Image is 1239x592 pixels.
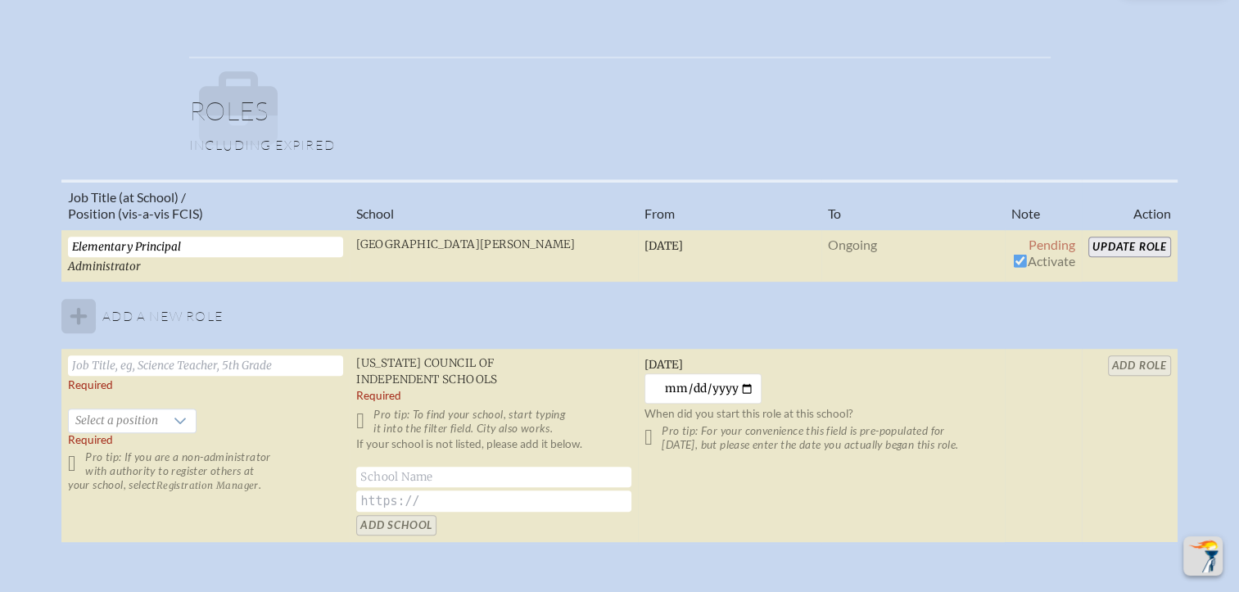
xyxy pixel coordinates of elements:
span: [DATE] [644,358,683,372]
p: Pro tip: For your convenience this field is pre-populated for [DATE], but please enter the date y... [644,424,998,452]
span: Activate [1011,253,1075,269]
span: Administrator [68,260,141,273]
input: Job Title, eg, Science Teacher, 5th Grade [68,355,343,376]
h1: Roles [189,97,1051,137]
th: To [821,181,1005,229]
span: Select a position [69,409,165,432]
img: To the top [1187,540,1219,572]
p: Pro tip: If you are a non-administrator with authority to register others at your school, select . [68,450,343,492]
span: [GEOGRAPHIC_DATA][PERSON_NAME] [356,237,575,251]
label: If your school is not listed, please add it below. [356,437,582,465]
p: Including expired [189,137,1051,153]
span: Pending [1029,237,1075,252]
span: Ongoing [828,237,877,252]
label: Required [68,378,113,392]
input: Eg, Science Teacher, 5th Grade [68,237,343,257]
input: School Name [356,467,631,487]
p: Pro tip: To find your school, start typing it into the filter field. City also works. [356,408,631,436]
span: [US_STATE] Council of Independent Schools [356,356,498,386]
span: Registration Manager [156,480,259,491]
th: Action [1082,181,1178,229]
th: Note [1005,181,1082,229]
span: [DATE] [644,239,683,253]
span: Required [68,433,113,446]
input: https:// [356,490,631,512]
th: Job Title (at School) / Position (vis-a-vis FCIS) [61,181,350,229]
th: From [638,181,821,229]
label: Required [356,389,401,403]
input: Update Role [1088,237,1171,257]
p: When did you start this role at this school? [644,407,998,421]
button: Scroll Top [1183,536,1223,576]
th: School [350,181,638,229]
